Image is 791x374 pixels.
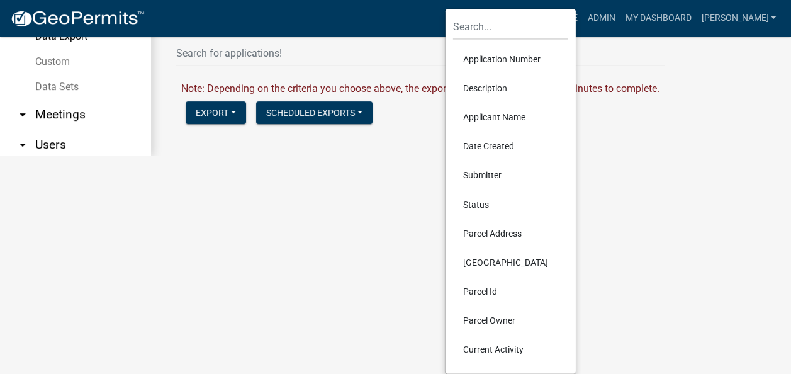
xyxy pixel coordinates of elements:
li: Current Activity [453,334,568,363]
a: My Dashboard [620,6,696,30]
a: Home [547,6,582,30]
input: Search for applications! [176,40,665,66]
li: Parcel Owner [453,305,568,334]
li: Date Created [453,132,568,161]
i: arrow_drop_down [15,137,30,152]
li: Description [453,74,568,103]
li: Status [453,190,568,218]
a: [PERSON_NAME] [696,6,781,30]
button: Scheduled Exports [256,101,373,124]
li: Submitter [453,161,568,190]
span: Note: Depending on the criteria you choose above, the export process may take several minutes to ... [181,82,659,94]
li: [GEOGRAPHIC_DATA] [453,247,568,276]
li: Parcel Id [453,276,568,305]
li: Application Number [453,45,568,74]
button: Export [186,101,246,124]
i: arrow_drop_down [15,107,30,122]
a: Admin [582,6,620,30]
li: Applicant Name [453,103,568,132]
input: Search... [453,14,568,40]
li: Parcel Address [453,218,568,247]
